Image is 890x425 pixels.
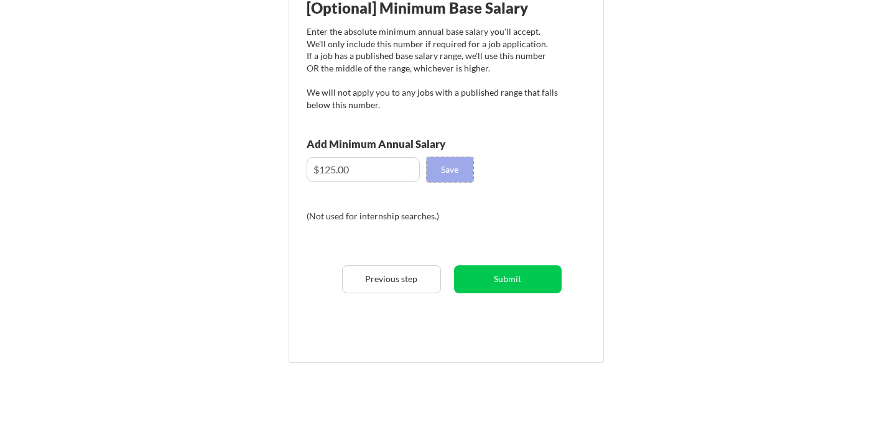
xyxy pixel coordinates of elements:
[307,210,475,222] div: (Not used for internship searches.)
[307,139,501,149] div: Add Minimum Annual Salary
[454,265,562,293] button: Submit
[307,25,558,111] div: Enter the absolute minimum annual base salary you'll accept. We'll only include this number if re...
[342,265,441,293] button: Previous step
[427,157,473,182] button: Save
[307,157,420,182] input: E.g. $100,000
[307,1,558,16] div: [Optional] Minimum Base Salary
